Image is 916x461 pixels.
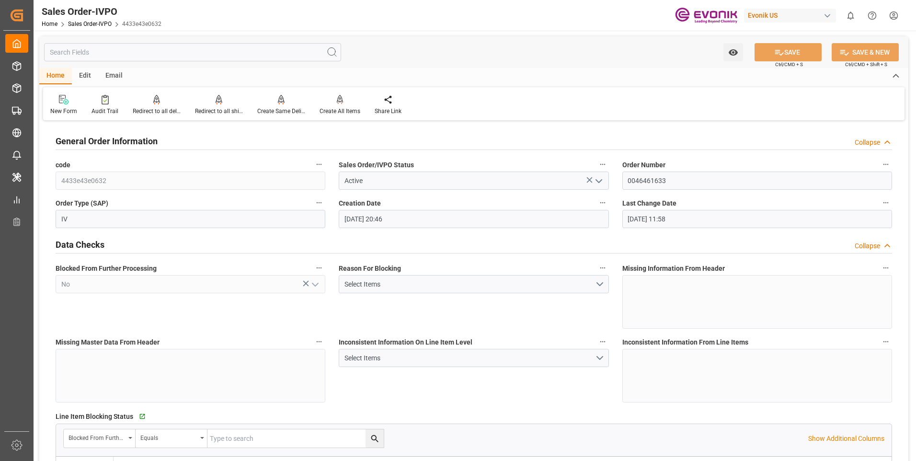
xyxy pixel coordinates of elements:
div: Share Link [375,107,401,115]
div: Equals [140,431,197,442]
div: Sales Order-IVPO [42,4,161,19]
span: Ctrl/CMD + S [775,61,803,68]
div: Create All Items [320,107,360,115]
span: Ctrl/CMD + Shift + S [845,61,887,68]
button: Order Type (SAP) [313,196,325,209]
a: Home [42,21,57,27]
input: DD.MM.YYYY HH:MM [622,210,892,228]
button: Blocked From Further Processing [313,262,325,274]
img: Evonik-brand-mark-Deep-Purple-RGB.jpeg_1700498283.jpeg [675,7,737,24]
div: Select Items [344,353,595,363]
div: Blocked From Further Processing [69,431,125,442]
span: Missing Master Data From Header [56,337,160,347]
span: Inconsistent Information On Line Item Level [339,337,472,347]
button: Creation Date [596,196,609,209]
button: search button [366,429,384,448]
div: Redirect to all shipments [195,107,243,115]
button: Help Center [861,5,883,26]
div: Audit Trail [92,107,118,115]
button: Evonik US [744,6,840,24]
button: Missing Master Data From Header [313,335,325,348]
span: Inconsistent Information From Line Items [622,337,748,347]
button: Last Change Date [880,196,892,209]
button: open menu [339,349,608,367]
button: Inconsistent Information On Line Item Level [596,335,609,348]
span: Reason For Blocking [339,264,401,274]
div: Collapse [855,138,880,148]
button: open menu [723,43,743,61]
button: Sales Order/IVPO Status [596,158,609,171]
p: Show Additional Columns [808,434,884,444]
button: SAVE [755,43,822,61]
input: DD.MM.YYYY HH:MM [339,210,608,228]
button: open menu [136,429,207,448]
span: Blocked From Further Processing [56,264,157,274]
input: Search Fields [44,43,341,61]
div: Collapse [855,241,880,251]
div: Edit [72,68,98,84]
button: Missing Information From Header [880,262,892,274]
button: open menu [339,275,608,293]
button: open menu [64,429,136,448]
span: Order Type (SAP) [56,198,108,208]
button: Order Number [880,158,892,171]
div: Redirect to all deliveries [133,107,181,115]
div: Evonik US [744,9,836,23]
span: Sales Order/IVPO Status [339,160,414,170]
div: Create Same Delivery Date [257,107,305,115]
span: Order Number [622,160,665,170]
button: Reason For Blocking [596,262,609,274]
div: New Form [50,107,77,115]
div: Select Items [344,279,595,289]
a: Sales Order-IVPO [68,21,112,27]
h2: General Order Information [56,135,158,148]
div: Email [98,68,130,84]
button: open menu [591,173,605,188]
span: Last Change Date [622,198,676,208]
button: show 0 new notifications [840,5,861,26]
span: Missing Information From Header [622,264,725,274]
button: code [313,158,325,171]
span: Creation Date [339,198,381,208]
span: code [56,160,70,170]
button: SAVE & NEW [832,43,899,61]
span: Line Item Blocking Status [56,412,133,422]
h2: Data Checks [56,238,104,251]
input: Type to search [207,429,384,448]
button: open menu [308,277,322,292]
div: Home [39,68,72,84]
button: Inconsistent Information From Line Items [880,335,892,348]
